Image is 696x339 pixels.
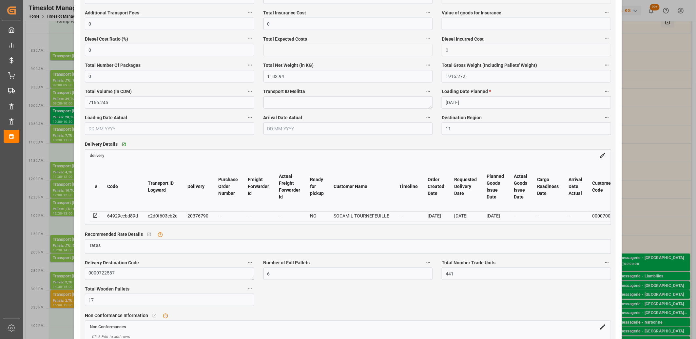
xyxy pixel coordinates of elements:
th: Freight Forwarder Id [243,162,274,211]
a: Non Conformances [90,324,126,329]
span: Delivery Details [85,141,118,148]
span: Transport ID Melitta [263,88,305,95]
span: Loading Date Planned [442,88,491,95]
div: -- [279,212,300,220]
button: Total Gross Weight (Including Pallets' Weight) [603,61,611,69]
span: Total Gross Weight (Including Pallets' Weight) [442,62,537,69]
th: Arrival Date Actual [564,162,588,211]
th: Ready for pickup [305,162,329,211]
button: Total Insurance Cost [424,9,433,17]
button: Total Number Trade Units [603,258,611,267]
th: Actual Freight Forwarder Id [274,162,305,211]
span: Additional Transport Fees [85,9,139,16]
div: -- [569,212,583,220]
span: Total Insurance Cost [263,9,306,16]
th: Order Created Date [423,162,449,211]
span: Diesel Incurred Cost [442,36,484,43]
button: Loading Date Actual [246,113,254,122]
button: Total Net Weight (in KG) [424,61,433,69]
div: e2d0f603eb2d [148,212,178,220]
button: Arrival Date Actual [424,113,433,122]
button: Diesel Incurred Cost [603,35,611,43]
span: Arrival Date Actual [263,114,302,121]
div: -- [218,212,238,220]
button: Total Wooden Pallets [246,285,254,293]
textarea: 0000722587 [85,268,254,280]
span: Total Volume (in CDM) [85,88,132,95]
input: DD-MM-YYYY [263,122,433,135]
button: Diesel Cost Ratio (%) [246,35,254,43]
div: [DATE] [487,212,504,220]
div: -- [537,212,559,220]
button: Total Expected Costs [424,35,433,43]
th: # [90,162,102,211]
a: rates [85,240,611,249]
button: Total Number Of Packages [246,61,254,69]
span: Number of Full Pallets [263,259,310,266]
span: Value of goods for Insurance [442,9,501,16]
button: Number of Full Pallets [424,258,433,267]
div: -- [514,212,527,220]
div: 64929eebd89d [107,212,138,220]
a: delivery [90,153,104,158]
th: Actual Goods Issue Date [509,162,532,211]
th: Delivery [183,162,213,211]
div: NO [310,212,324,220]
span: Non Conformance Information [85,312,148,319]
th: Code [102,162,143,211]
span: Delivery Destination Code [85,259,139,266]
th: Purchase Order Number [213,162,243,211]
div: SOCAMIL TOURNEFEUILLE [334,212,389,220]
span: Total Net Weight (in KG) [263,62,314,69]
th: Planned Goods Issue Date [482,162,509,211]
th: Requested Delivery Date [449,162,482,211]
input: DD-MM-YYYY [442,96,611,109]
button: Total Volume (in CDM) [246,87,254,96]
input: DD-MM-YYYY [85,122,254,135]
button: Additional Transport Fees [246,9,254,17]
span: Total Number Trade Units [442,259,495,266]
div: -- [399,212,418,220]
span: Loading Date Actual [85,114,127,121]
div: 20376790 [187,212,208,220]
div: [DATE] [428,212,444,220]
th: Customer Name [329,162,394,211]
button: Transport ID Melitta [424,87,433,96]
span: Destination Region [442,114,482,121]
span: Total Wooden Pallets [85,286,129,292]
div: -- [248,212,269,220]
th: Customer Code [588,162,624,211]
span: Diesel Cost Ratio (%) [85,36,128,43]
span: Recommended Rate Details [85,231,143,238]
button: Delivery Destination Code [246,258,254,267]
th: Cargo Readiness Date [532,162,564,211]
button: Loading Date Planned * [603,87,611,96]
span: rates [90,243,101,248]
th: Transport ID Logward [143,162,183,211]
button: Destination Region [603,113,611,122]
span: Total Expected Costs [263,36,307,43]
button: Value of goods for Insurance [603,9,611,17]
th: Timeline [394,162,423,211]
span: Total Number Of Packages [85,62,141,69]
div: [DATE] [454,212,477,220]
div: 0000700290 [592,212,619,220]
